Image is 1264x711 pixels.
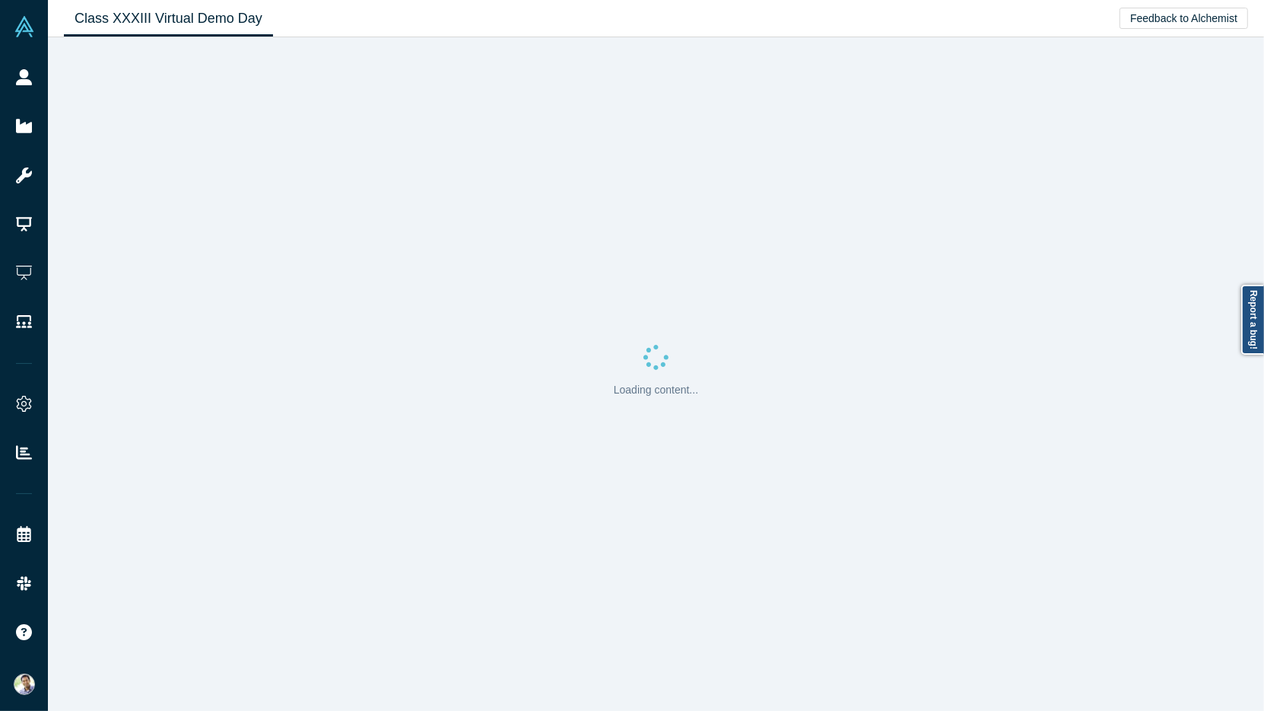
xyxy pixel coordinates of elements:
a: Report a bug! [1241,285,1264,355]
a: Class XXXIII Virtual Demo Day [64,1,273,37]
img: Ravi Belani's Account [14,674,35,695]
img: Alchemist Vault Logo [14,16,35,37]
p: Loading content... [614,382,698,398]
button: Feedback to Alchemist [1119,8,1248,29]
